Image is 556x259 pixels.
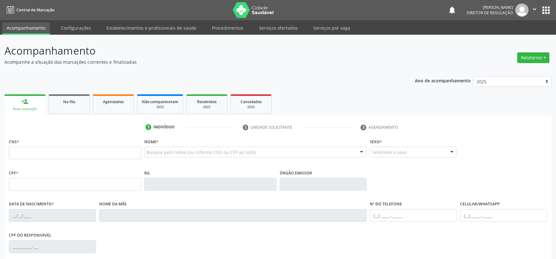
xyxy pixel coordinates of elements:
input: (__) _____-_____ [370,209,457,222]
label: Nº do Telefone [370,199,402,209]
div: 1 [146,124,151,130]
input: __/__/____ [9,209,96,222]
i:  [531,6,538,13]
label: CNS [9,137,19,147]
p: Acompanhamento [4,43,387,59]
div: 2025 [235,105,267,109]
label: RG [144,168,150,178]
span: Resolvidos [197,99,217,104]
div: person_add [21,98,28,105]
label: Nome [144,137,158,147]
label: Sexo [370,137,382,147]
input: ___.___.___-__ [9,240,96,253]
button:  [529,3,541,17]
a: Estabelecimentos e profissionais de saúde [102,22,201,33]
a: Acompanhamento [2,22,50,35]
a: Central de Marcação [4,5,54,15]
div: [PERSON_NAME] [467,5,513,10]
button: Relatórios [517,52,549,63]
a: Configurações [57,22,95,33]
span: Selecione o sexo [372,149,407,156]
button: notifications [448,6,457,15]
span: Diretor de regulação [467,10,513,15]
label: CPF do responsável [9,231,51,240]
img: img [515,3,529,17]
div: 2025 [142,105,178,109]
span: Agendados [103,99,124,104]
label: Data de nascimento [9,199,54,209]
div: 2025 [191,105,223,109]
div: Indivíduo [153,124,175,130]
span: Busque pelo nome (ou informe CNS ou CPF ao lado) [146,149,256,156]
a: Serviços por vaga [309,22,355,33]
span: Central de Marcação [16,7,54,13]
input: (__) _____-_____ [460,209,547,222]
span: Não compareceram [142,99,178,104]
label: CPF [9,168,18,178]
span: Na fila [63,99,75,104]
div: Nova marcação [9,107,41,111]
p: Ano de acompanhamento [415,76,471,84]
a: Serviços ofertados [254,22,302,33]
a: Procedimentos [207,22,248,33]
button: apps [541,5,552,16]
p: Acompanhe a situação das marcações correntes e finalizadas [4,59,387,65]
label: Órgão emissor [280,168,312,178]
label: Nome da mãe [99,199,127,209]
label: Celular/WhatsApp [460,199,500,209]
span: Cancelados [241,99,262,104]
